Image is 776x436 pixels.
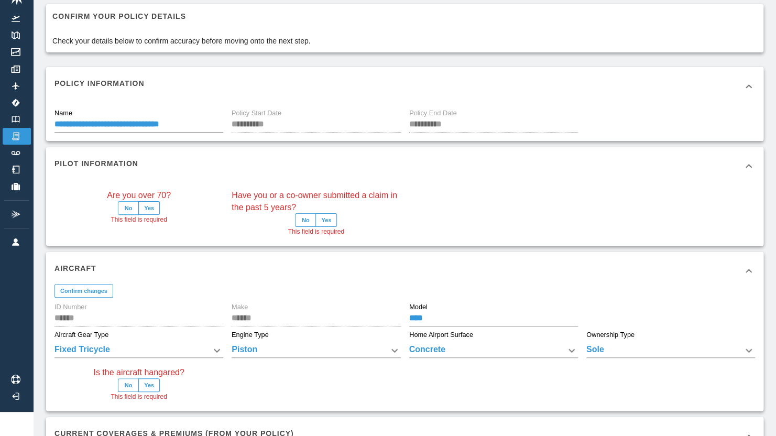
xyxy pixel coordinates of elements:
button: Confirm changes [54,284,113,298]
span: This field is required [288,227,344,237]
div: Concrete [409,343,578,358]
div: Sole [586,343,755,358]
button: Yes [315,213,337,227]
h6: Pilot Information [54,158,138,169]
span: This field is required [111,215,167,225]
div: Aircraft [46,252,763,290]
label: Home Airport Surface [409,330,473,340]
div: Policy Information [46,67,763,105]
label: Engine Type [232,330,269,340]
button: No [295,213,316,227]
label: Policy Start Date [232,108,281,118]
span: This field is required [111,392,167,402]
label: Aircraft Gear Type [54,330,108,340]
label: ID Number [54,303,87,312]
div: Fixed Tricycle [54,343,223,358]
button: Yes [138,378,160,392]
button: No [118,201,139,215]
div: Pilot Information [46,147,763,185]
h6: Policy Information [54,78,144,89]
label: Name [54,108,72,118]
label: Is the aircraft hangared? [93,366,184,378]
label: Ownership Type [586,330,635,340]
label: Make [232,303,248,312]
p: Check your details below to confirm accuracy before moving onto the next step. [52,36,311,46]
div: Piston [232,343,400,358]
label: Are you over 70? [107,189,171,201]
label: Model [409,303,428,312]
button: Yes [138,201,160,215]
h6: Aircraft [54,263,96,274]
h6: Confirm your policy details [52,10,311,22]
label: Have you or a co-owner submitted a claim in the past 5 years? [232,189,400,213]
label: Policy End Date [409,108,457,118]
button: No [118,378,139,392]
